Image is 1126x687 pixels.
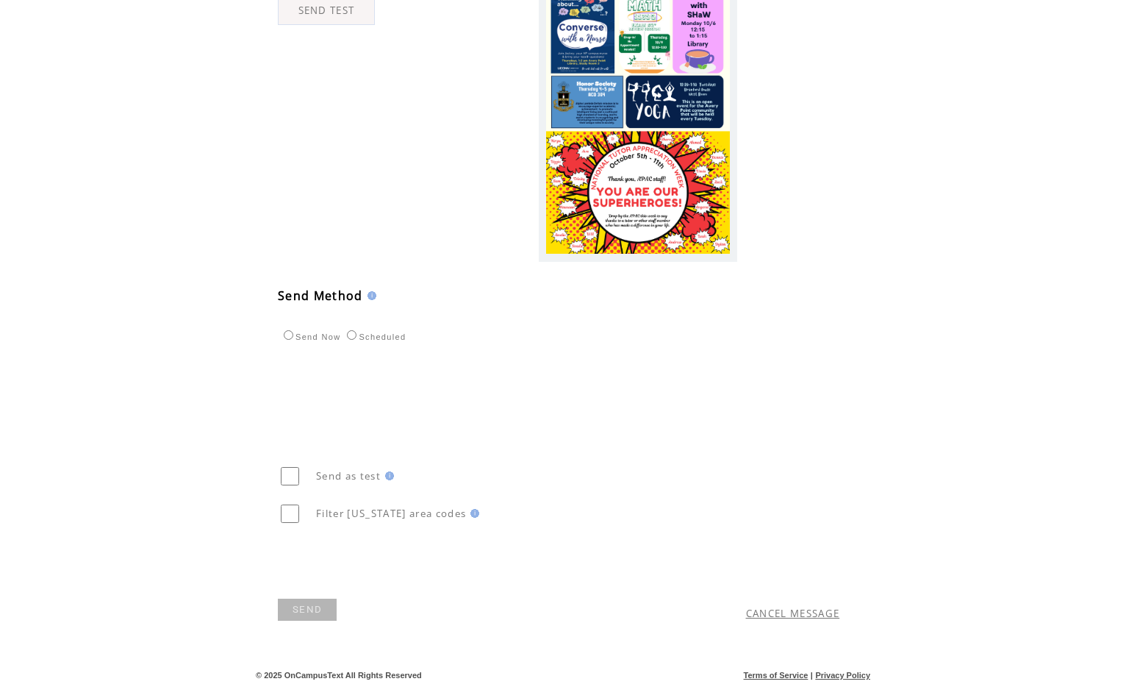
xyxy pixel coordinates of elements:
a: SEND [278,599,337,621]
label: Scheduled [343,332,406,341]
span: Filter [US_STATE] area codes [316,507,466,520]
span: © 2025 OnCampusText All Rights Reserved [256,671,422,680]
span: | [811,671,813,680]
input: Send Now [284,330,293,340]
img: help.gif [363,291,376,300]
span: Send as test [316,469,381,483]
span: Send Method [278,288,363,304]
img: help.gif [466,509,479,518]
a: CANCEL MESSAGE [746,607,840,620]
label: Send Now [280,332,340,341]
img: help.gif [381,471,394,480]
a: Privacy Policy [815,671,870,680]
input: Scheduled [347,330,356,340]
a: Terms of Service [744,671,808,680]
